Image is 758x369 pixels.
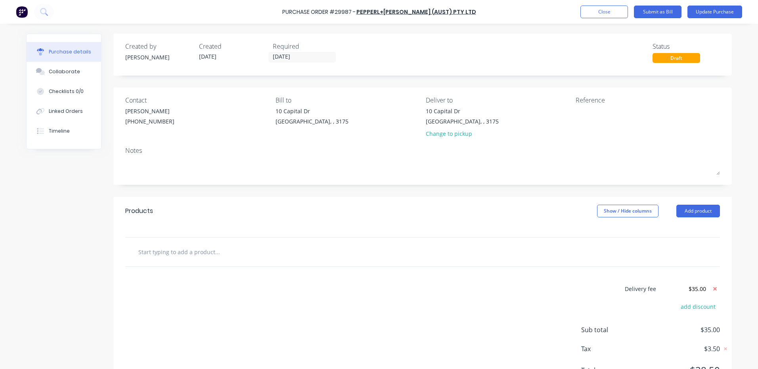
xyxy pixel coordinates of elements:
div: Contact [125,95,270,105]
div: Purchase details [49,48,91,55]
button: Add product [676,205,720,217]
div: Draft [653,53,700,63]
div: [GEOGRAPHIC_DATA], , 3175 [426,117,499,126]
div: Created [199,42,266,51]
div: Change to pickup [426,129,499,138]
div: Bill to [276,95,420,105]
button: Submit as Bill [634,6,681,18]
div: Required [273,42,340,51]
button: Close [580,6,628,18]
span: $3.50 [641,344,720,354]
img: Factory [16,6,28,18]
input: $0 [662,283,710,295]
div: Linked Orders [49,108,83,115]
div: [PHONE_NUMBER] [125,117,174,126]
button: Update Purchase [687,6,742,18]
div: [PERSON_NAME] [125,107,174,115]
button: Collaborate [27,62,101,82]
div: Created by [125,42,193,51]
a: PEPPERL+[PERSON_NAME] (AUST) PTY LTD [356,8,476,16]
div: 10 Capital Dr [276,107,348,115]
div: Purchase Order #29987 - [282,8,356,16]
button: Checklists 0/0 [27,82,101,101]
div: Reference [576,95,720,105]
button: Timeline [27,121,101,141]
div: [GEOGRAPHIC_DATA], , 3175 [276,117,348,126]
span: Sub total [581,325,641,335]
div: Status [653,42,720,51]
div: Delivery fee [625,285,656,293]
button: Purchase details [27,42,101,62]
span: $35.00 [641,325,720,335]
div: Checklists 0/0 [49,88,84,95]
div: Notes [125,146,720,155]
button: Show / Hide columns [597,205,658,217]
span: Tax [581,344,641,354]
button: add discount [676,301,720,312]
div: Products [125,206,153,216]
button: Linked Orders [27,101,101,121]
input: Start typing to add a product... [138,244,297,260]
div: Deliver to [426,95,570,105]
div: [PERSON_NAME] [125,53,193,61]
div: Timeline [49,127,70,135]
div: Collaborate [49,68,80,75]
div: 10 Capital Dr [426,107,499,115]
